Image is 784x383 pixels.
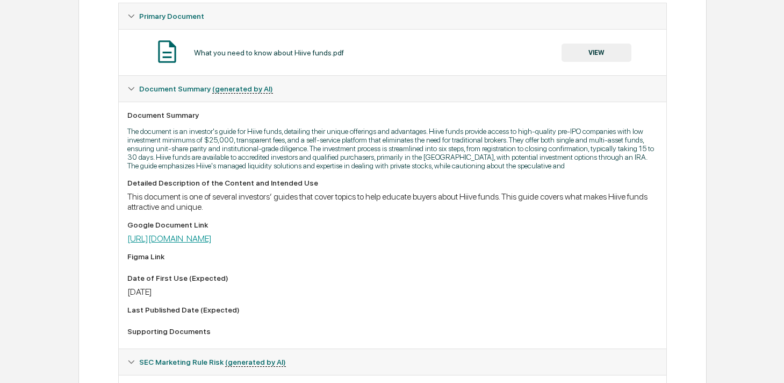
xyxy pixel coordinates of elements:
span: Primary Document [139,12,204,20]
u: (generated by AI) [212,84,273,94]
div: Document Summary (generated by AI) [119,76,666,102]
div: Supporting Documents [127,327,658,336]
span: SEC Marketing Rule Risk [139,358,286,366]
p: The document is an investor's guide for Hiive funds, detailing their unique offerings and advanta... [127,127,658,170]
a: [URL][DOMAIN_NAME] [127,233,212,244]
div: What you need to know about Hiive funds.pdf [194,48,344,57]
div: [DATE] [127,287,658,297]
div: Document Summary (generated by AI) [119,102,666,349]
div: Date of First Use (Expected) [127,274,658,282]
div: Primary Document [119,3,666,29]
span: Document Summary [139,84,273,93]
div: SEC Marketing Rule Risk (generated by AI) [119,349,666,375]
div: Google Document Link [127,221,658,229]
div: Last Published Date (Expected) [127,306,658,314]
div: Document Summary [127,111,658,119]
u: (generated by AI) [225,358,286,367]
div: This document is one of several investors’ guides that cover topics to help educate buyers about ... [127,191,658,212]
div: Primary Document [119,29,666,75]
div: Detailed Description of the Content and Intended Use [127,179,658,187]
div: Figma Link [127,252,658,261]
button: VIEW [562,44,631,62]
img: Document Icon [154,38,181,65]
